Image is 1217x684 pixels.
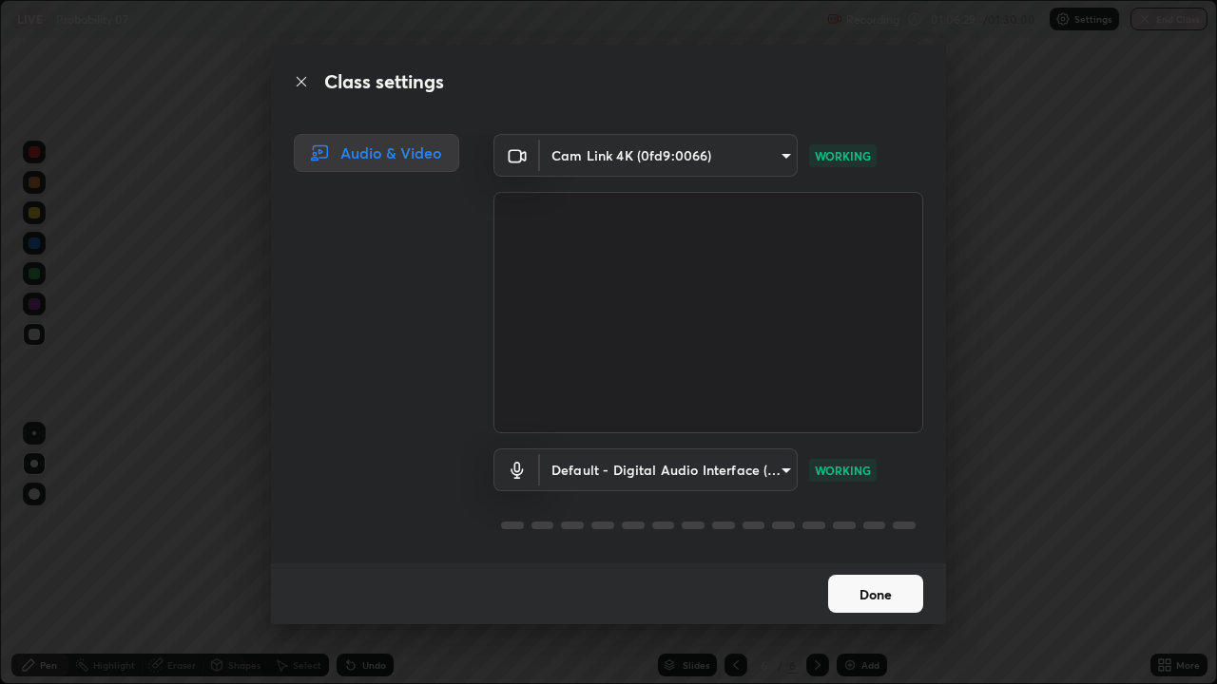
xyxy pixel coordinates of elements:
div: Cam Link 4K (0fd9:0066) [540,448,798,491]
h2: Class settings [324,67,444,96]
div: Audio & Video [294,134,459,172]
button: Done [828,575,923,613]
div: Cam Link 4K (0fd9:0066) [540,134,798,177]
p: WORKING [815,462,871,479]
p: WORKING [815,147,871,164]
